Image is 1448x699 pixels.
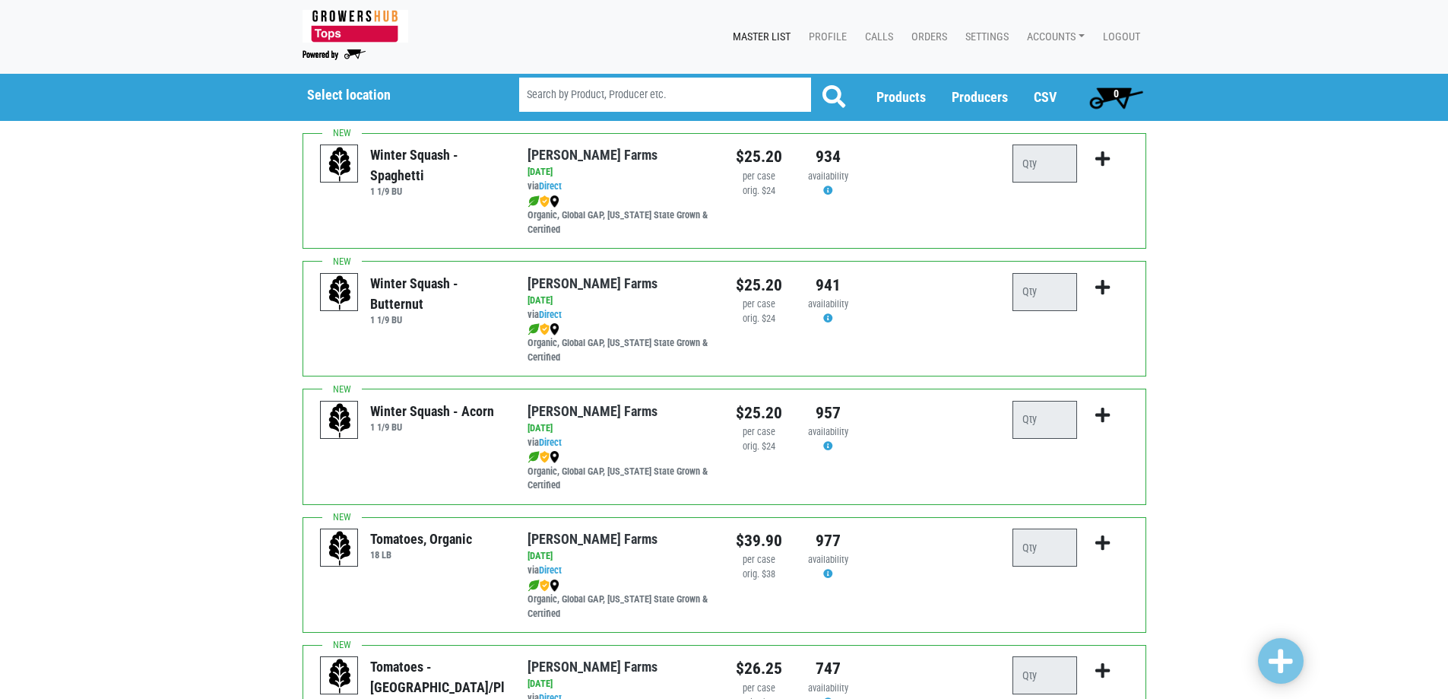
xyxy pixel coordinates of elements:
[1012,529,1077,567] input: Qty
[528,165,712,180] div: [DATE]
[528,403,657,419] a: [PERSON_NAME] Farms
[528,659,657,675] a: [PERSON_NAME] Farms
[528,323,540,335] img: leaf-e5c59151409436ccce96b2ca1b28e03c.png
[528,549,712,564] div: [DATE]
[528,451,540,463] img: leaf-e5c59151409436ccce96b2ca1b28e03c.png
[321,402,359,440] img: placeholder-variety-43d6402dacf2d531de610a020419775a.svg
[539,437,562,448] a: Direct
[528,308,712,322] div: via
[539,564,562,576] a: Direct
[1012,145,1077,183] input: Qty
[736,425,782,440] div: per case
[1012,401,1077,439] input: Qty
[736,184,782,199] div: orig. $24
[528,180,712,194] div: via
[736,440,782,454] div: orig. $24
[876,89,926,105] a: Products
[550,195,559,208] img: map_marker-0e94453035b3232a4d21701695807de9.png
[528,677,712,691] div: [DATE]
[808,426,848,437] span: availability
[528,147,657,163] a: [PERSON_NAME] Farms
[953,23,1015,52] a: Settings
[370,401,494,421] div: Winter Squash - Acorn
[721,23,797,52] a: Master List
[1015,23,1091,52] a: Accounts
[539,180,562,192] a: Direct
[370,549,472,561] h6: 18 LB
[736,273,782,297] div: $25.20
[540,323,550,335] img: safety-e55c860ca8c00a9c171001a62a92dabd.png
[528,194,712,237] div: Organic, Global GAP, [US_STATE] State Grown & Certified
[853,23,899,52] a: Calls
[528,578,712,621] div: Organic, Global GAP, [US_STATE] State Grown & Certified
[528,322,712,365] div: Organic, Global GAP, [US_STATE] State Grown & Certified
[303,10,408,43] img: 279edf242af8f9d49a69d9d2afa010fb.png
[1012,656,1077,694] input: Qty
[952,89,1008,105] a: Producers
[550,451,559,463] img: map_marker-0e94453035b3232a4d21701695807de9.png
[540,580,550,592] img: safety-e55c860ca8c00a9c171001a62a92dabd.png
[370,529,472,549] div: Tomatoes, Organic
[303,49,366,60] img: Powered by Big Wheelbarrow
[736,567,782,582] div: orig. $38
[808,682,848,694] span: availability
[808,554,848,565] span: availability
[736,656,782,681] div: $26.25
[797,23,853,52] a: Profile
[307,87,480,103] h5: Select location
[808,170,848,182] span: availability
[528,580,540,592] img: leaf-e5c59151409436ccce96b2ca1b28e03c.png
[528,421,712,436] div: [DATE]
[805,401,851,425] div: 957
[805,273,851,297] div: 941
[805,145,851,169] div: 934
[321,145,359,183] img: placeholder-variety-43d6402dacf2d531de610a020419775a.svg
[736,297,782,312] div: per case
[550,580,559,592] img: map_marker-0e94453035b3232a4d21701695807de9.png
[370,421,494,433] h6: 1 1/9 BU
[540,451,550,463] img: safety-e55c860ca8c00a9c171001a62a92dabd.png
[528,275,657,291] a: [PERSON_NAME] Farms
[805,529,851,553] div: 977
[539,309,562,320] a: Direct
[736,553,782,567] div: per case
[528,436,712,450] div: via
[370,314,505,326] h6: 1 1/9 BU
[736,401,782,425] div: $25.20
[1082,82,1150,113] a: 0
[519,78,811,112] input: Search by Product, Producer etc.
[550,323,559,335] img: map_marker-0e94453035b3232a4d21701695807de9.png
[528,450,712,494] div: Organic, Global GAP, [US_STATE] State Grown & Certified
[899,23,953,52] a: Orders
[736,312,782,326] div: orig. $24
[1091,23,1146,52] a: Logout
[805,656,851,681] div: 747
[321,657,359,695] img: placeholder-variety-43d6402dacf2d531de610a020419775a.svg
[736,170,782,184] div: per case
[1034,89,1057,105] a: CSV
[808,298,848,310] span: availability
[736,529,782,553] div: $39.90
[528,531,657,547] a: [PERSON_NAME] Farms
[370,186,505,197] h6: 1 1/9 BU
[1114,87,1119,100] span: 0
[736,682,782,696] div: per case
[321,529,359,567] img: placeholder-variety-43d6402dacf2d531de610a020419775a.svg
[321,274,359,312] img: placeholder-variety-43d6402dacf2d531de610a020419775a.svg
[1012,273,1077,311] input: Qty
[528,564,712,578] div: via
[370,145,505,186] div: Winter Squash - Spaghetti
[736,145,782,169] div: $25.20
[370,273,505,314] div: Winter Squash - Butternut
[528,195,540,208] img: leaf-e5c59151409436ccce96b2ca1b28e03c.png
[540,195,550,208] img: safety-e55c860ca8c00a9c171001a62a92dabd.png
[528,294,712,308] div: [DATE]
